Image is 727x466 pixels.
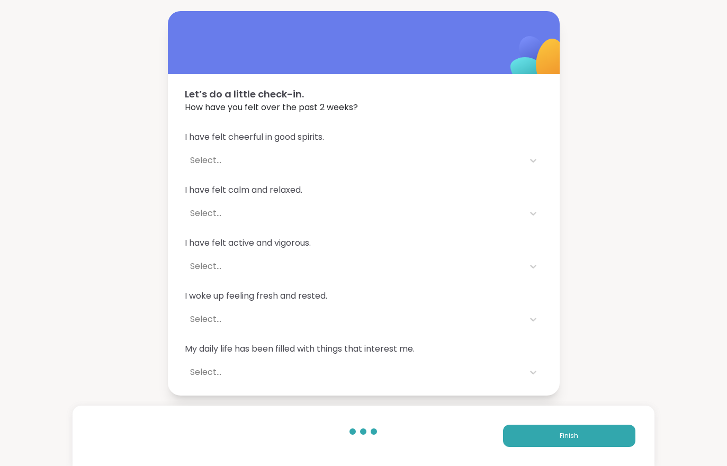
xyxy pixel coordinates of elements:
[185,101,543,114] span: How have you felt over the past 2 weeks?
[185,131,543,144] span: I have felt cheerful in good spirits.
[185,184,543,196] span: I have felt calm and relaxed.
[190,154,518,167] div: Select...
[185,290,543,302] span: I woke up feeling fresh and rested.
[185,237,543,249] span: I have felt active and vigorous.
[560,431,578,441] span: Finish
[185,87,543,101] span: Let’s do a little check-in.
[190,313,518,326] div: Select...
[190,207,518,220] div: Select...
[185,343,543,355] span: My daily life has been filled with things that interest me.
[486,8,591,114] img: ShareWell Logomark
[190,260,518,273] div: Select...
[190,366,518,379] div: Select...
[503,425,635,447] button: Finish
